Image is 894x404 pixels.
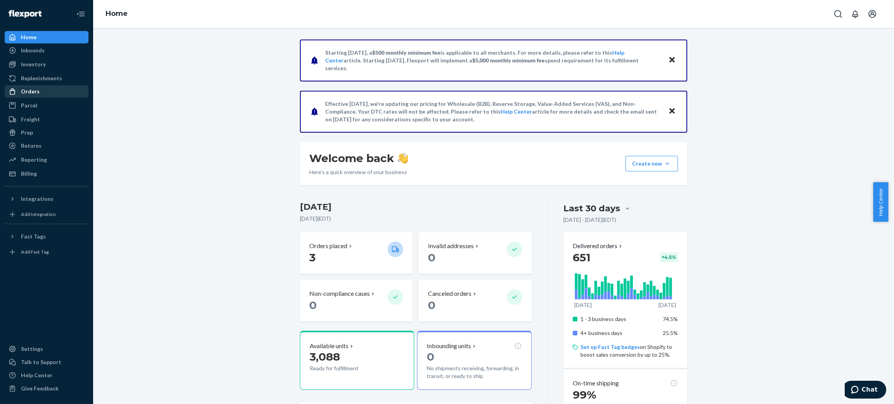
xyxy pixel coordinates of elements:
[580,329,657,337] p: 4+ business days
[5,356,88,368] button: Talk to Support
[501,108,532,115] a: Help Center
[5,31,88,43] a: Home
[428,242,474,250] p: Invalid addresses
[21,102,37,109] div: Parcel
[21,345,43,353] div: Settings
[845,381,886,400] iframe: Opens a widget where you can chat to one of our agents
[830,6,846,22] button: Open Search Box
[5,85,88,98] a: Orders
[21,33,36,41] div: Home
[310,364,381,372] p: Ready for fulfillment
[300,201,532,213] h3: [DATE]
[573,379,619,388] p: On-time shipping
[397,153,408,164] img: hand-wave emoji
[309,242,347,250] p: Orders placed
[660,252,678,262] div: + 4.5 %
[309,151,408,165] h1: Welcome back
[873,182,888,222] button: Help Center
[625,156,678,171] button: Create new
[21,385,59,392] div: Give Feedback
[21,233,46,240] div: Fast Tags
[5,369,88,382] a: Help Center
[5,99,88,112] a: Parcel
[21,156,47,164] div: Reporting
[428,299,435,312] span: 0
[5,154,88,166] a: Reporting
[9,10,42,18] img: Flexport logo
[663,330,678,336] span: 25.5%
[300,280,412,321] button: Non-compliance cases 0
[21,249,49,255] div: Add Fast Tag
[21,116,40,123] div: Freight
[21,129,33,136] div: Prep
[847,6,863,22] button: Open notifications
[21,60,46,68] div: Inventory
[309,289,370,298] p: Non-compliance cases
[472,57,545,64] span: $5,000 monthly minimum fee
[5,193,88,205] button: Integrations
[99,3,134,25] ol: breadcrumbs
[21,358,61,366] div: Talk to Support
[580,344,640,350] a: Set up Fast Tag badges
[5,72,88,85] a: Replenishments
[21,142,42,150] div: Returns
[309,168,408,176] p: Here’s a quick overview of your business
[5,343,88,355] a: Settings
[21,88,40,95] div: Orders
[573,242,624,250] button: Delivered orders
[419,280,531,321] button: Canceled orders 0
[21,47,45,54] div: Inbounds
[73,6,88,22] button: Close Navigation
[419,232,531,274] button: Invalid addresses 0
[865,6,880,22] button: Open account menu
[428,251,435,264] span: 0
[427,364,521,380] p: No shipments receiving, forwarding, in transit, or ready to ship
[580,315,657,323] p: 1 - 3 business days
[573,388,596,401] span: 99%
[5,126,88,139] a: Prep
[325,49,661,72] p: Starting [DATE], a is applicable to all merchants. For more details, please refer to this article...
[21,211,55,218] div: Add Integration
[310,342,348,350] p: Available units
[563,202,620,214] div: Last 30 days
[573,251,591,264] span: 651
[5,230,88,243] button: Fast Tags
[5,382,88,395] button: Give Feedback
[417,331,531,390] button: Inbounding units0No shipments receiving, forwarding, in transit, or ready to ship
[580,343,678,359] p: on Shopify to boost sales conversion by up to 25%.
[574,301,592,309] p: [DATE]
[310,350,340,363] span: 3,088
[309,299,317,312] span: 0
[5,44,88,57] a: Inbounds
[21,74,62,82] div: Replenishments
[5,167,88,180] a: Billing
[325,100,661,123] p: Effective [DATE], we're updating our pricing for Wholesale (B2B), Reserve Storage, Value-Added Se...
[372,49,440,56] span: $500 monthly minimum fee
[21,195,54,203] div: Integrations
[667,55,677,66] button: Close
[106,9,128,18] a: Home
[300,331,414,390] button: Available units3,088Ready for fulfillment
[663,316,678,322] span: 74.5%
[5,113,88,126] a: Freight
[5,208,88,221] a: Add Integration
[5,246,88,258] a: Add Fast Tag
[563,216,616,224] p: [DATE] - [DATE] ( EDT )
[428,289,471,298] p: Canceled orders
[5,58,88,71] a: Inventory
[300,232,412,274] button: Orders placed 3
[21,371,52,379] div: Help Center
[309,251,315,264] span: 3
[300,215,532,223] p: [DATE] ( EDT )
[658,301,676,309] p: [DATE]
[21,170,37,178] div: Billing
[5,140,88,152] a: Returns
[667,106,677,117] button: Close
[427,342,471,350] p: Inbounding units
[427,350,434,363] span: 0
